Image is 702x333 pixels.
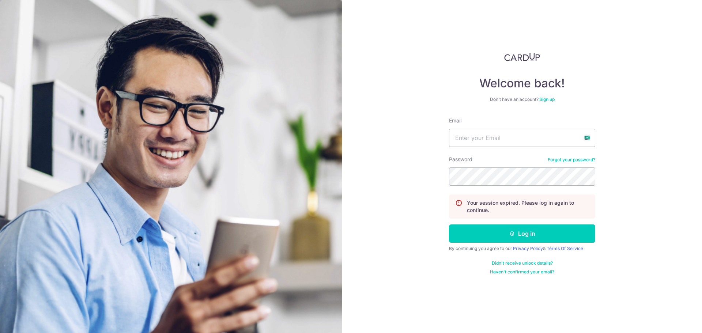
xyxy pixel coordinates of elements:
a: Sign up [539,97,555,102]
a: Didn't receive unlock details? [492,260,553,266]
div: By continuing you agree to our & [449,246,595,251]
p: Your session expired. Please log in again to continue. [467,199,589,214]
button: Log in [449,224,595,243]
div: Don’t have an account? [449,97,595,102]
label: Password [449,156,472,163]
h4: Welcome back! [449,76,595,91]
a: Privacy Policy [513,246,543,251]
a: Forgot your password? [548,157,595,163]
img: CardUp Logo [504,53,540,61]
a: Terms Of Service [547,246,583,251]
a: Haven't confirmed your email? [490,269,554,275]
label: Email [449,117,461,124]
input: Enter your Email [449,129,595,147]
